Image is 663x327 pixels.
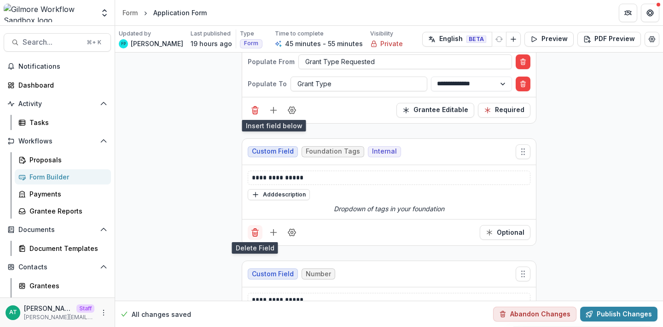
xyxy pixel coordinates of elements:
[191,39,232,48] p: 19 hours ago
[131,39,183,48] p: [PERSON_NAME]
[516,77,530,91] button: Delete condition
[285,39,363,48] p: 45 minutes - 55 minutes
[285,225,299,240] button: Field Settings
[15,169,111,184] a: Form Builder
[492,32,506,47] button: Refresh Translation
[153,8,207,18] div: Application Form
[252,270,294,278] span: Custom Field
[619,4,637,22] button: Partners
[122,8,138,18] div: Form
[29,206,104,216] div: Grantee Reports
[524,32,574,47] button: Preview
[85,37,103,48] div: ⌘ + K
[306,270,331,278] span: Number
[248,103,262,118] button: Delete field
[191,30,231,38] p: Last published
[334,204,444,214] i: Dropdown of tags in your foundation
[29,118,104,127] div: Tasks
[98,307,109,318] button: More
[248,189,310,200] button: Adddescription
[4,77,111,93] a: Dashboard
[18,63,107,71] span: Notifications
[4,134,111,149] button: Open Workflows
[266,103,281,118] button: Add field
[98,4,111,22] button: Open entity switcher
[422,32,492,47] button: English BETA
[480,225,530,240] button: Required
[4,222,111,237] button: Open Documents
[15,203,111,219] a: Grantee Reports
[580,307,657,321] button: Publish Changes
[15,241,111,256] a: Document Templates
[275,30,324,38] p: Time to complete
[4,96,111,111] button: Open Activity
[29,189,104,199] div: Payments
[23,38,81,47] span: Search...
[119,30,151,38] p: Updated by
[29,172,104,182] div: Form Builder
[18,226,96,234] span: Documents
[248,225,262,240] button: Delete field
[396,103,474,118] button: Read Only Toggle
[29,244,104,253] div: Document Templates
[285,103,299,118] button: Field Settings
[478,103,530,118] button: Required
[4,4,94,22] img: Gilmore Workflow Sandbox logo
[516,267,530,281] button: Move field
[18,263,96,271] span: Contacts
[18,137,96,145] span: Workflows
[15,115,111,130] a: Tasks
[15,278,111,293] a: Grantees
[15,186,111,202] a: Payments
[29,281,104,291] div: Grantees
[252,148,294,155] span: Custom Field
[9,309,17,315] div: Anna Test
[15,295,111,310] a: Communications
[493,307,576,321] button: Abandon Changes
[119,6,141,19] a: Form
[248,57,295,66] p: Populate From
[4,260,111,274] button: Open Contacts
[516,144,530,159] button: Move field
[15,152,111,167] a: Proposals
[306,148,360,155] span: Foundation Tags
[4,33,111,52] button: Search...
[76,304,94,313] p: Staff
[248,79,287,89] p: Populate To
[4,59,111,74] button: Notifications
[29,155,104,165] div: Proposals
[577,32,641,47] button: PDF Preview
[18,100,96,108] span: Activity
[380,39,403,48] p: Private
[516,54,530,69] button: Delete condition
[506,32,521,47] button: Add Language
[240,30,254,38] p: Type
[645,32,659,47] button: Edit Form Settings
[266,225,281,240] button: Add field
[370,30,393,38] p: Visibility
[244,40,258,47] span: Form
[641,4,659,22] button: Get Help
[372,148,397,155] span: Internal
[24,303,73,313] p: [PERSON_NAME]
[24,313,94,321] p: [PERSON_NAME][EMAIL_ADDRESS][DOMAIN_NAME]
[119,6,210,19] nav: breadcrumb
[18,80,104,90] div: Dashboard
[132,309,191,319] p: All changes saved
[121,42,126,46] div: Fanny Pinoul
